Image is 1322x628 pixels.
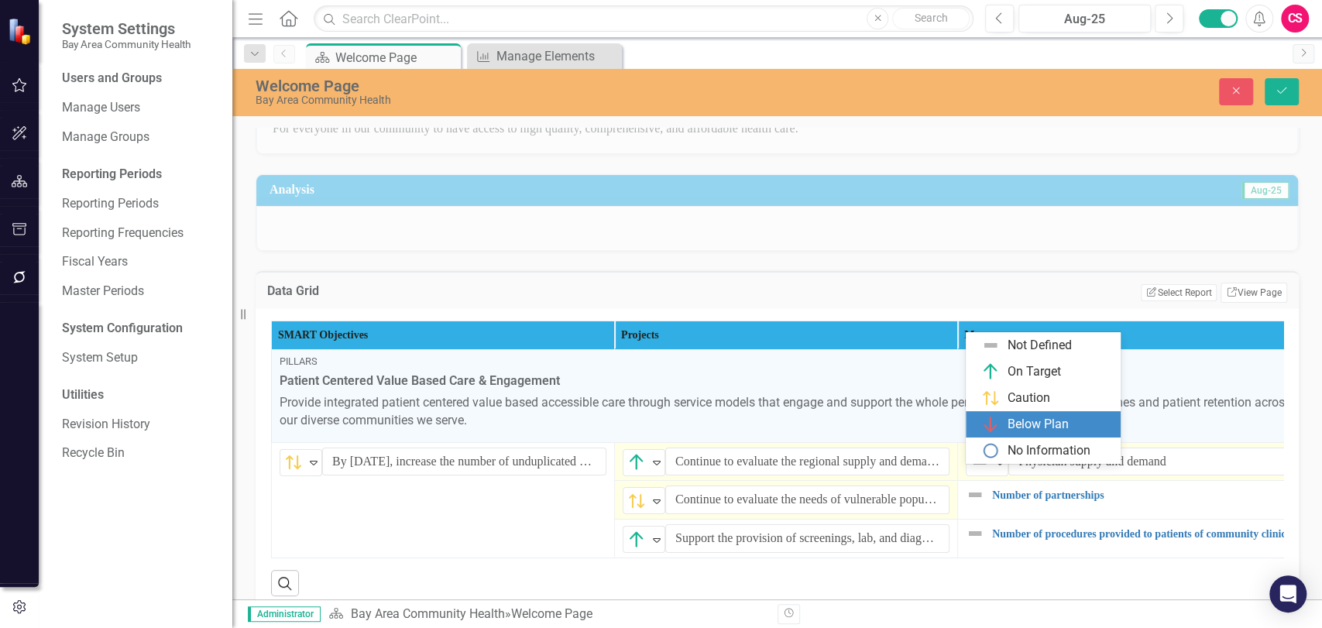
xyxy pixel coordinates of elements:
img: Caution [627,492,646,510]
img: Not Defined [966,486,984,504]
img: Not Defined [981,336,1000,355]
span: Patient Centered Value Based Care & Engagement [280,372,1293,390]
div: Not Defined [1008,337,1072,355]
img: On Target [627,453,646,472]
img: Below Plan [981,415,1000,434]
div: Caution [1008,389,1050,407]
a: Bay Area Community Health [350,606,504,621]
div: Pillars [280,355,1293,369]
div: Welcome Page [510,606,592,621]
div: Below Plan [1008,416,1069,434]
img: Caution [981,389,1000,407]
div: On Target [1008,363,1061,381]
a: Recycle Bin [62,444,217,462]
a: Manage Users [62,99,217,117]
button: Select Report [1141,284,1216,301]
a: Master Periods [62,283,217,300]
img: On Target [627,530,646,549]
a: View Page [1221,283,1287,303]
span: System Settings [62,19,191,38]
div: Manage Elements [496,46,618,66]
button: Aug-25 [1018,5,1151,33]
a: Number of partnerships [992,489,1293,501]
h3: Data Grid [267,284,534,298]
small: Bay Area Community Health [62,38,191,50]
a: Revision History [62,416,217,434]
a: Manage Elements [471,46,618,66]
input: Name [322,448,606,476]
div: Open Intercom Messenger [1269,575,1307,613]
span: Administrator [248,606,321,622]
a: Number of procedures provided to patients of community clinics [992,528,1293,540]
img: Not Defined [966,524,984,543]
div: No Information [1008,442,1090,460]
img: On Target [981,362,1000,381]
input: Name [665,486,949,514]
div: System Configuration [62,320,217,338]
a: Reporting Periods [62,195,217,213]
img: ClearPoint Strategy [8,17,35,44]
button: Search [892,8,970,29]
a: Manage Groups [62,129,217,146]
img: Caution [284,453,303,472]
input: Search ClearPoint... [314,5,973,33]
div: Users and Groups [62,70,217,88]
div: Reporting Periods [62,166,217,184]
div: Utilities [62,386,217,404]
p: Provide integrated patient centered value based accessible care through service models that engag... [280,394,1293,430]
span: Search [915,12,948,24]
button: CS [1281,5,1309,33]
a: Fiscal Years [62,253,217,271]
input: Name [1008,448,1293,476]
input: Name [665,448,949,476]
a: System Setup [62,349,217,367]
div: Welcome Page [335,48,457,67]
div: » [328,606,765,623]
img: No Information [981,441,1000,460]
div: Welcome Page [256,77,837,94]
div: Bay Area Community Health [256,94,837,106]
div: Aug-25 [1024,10,1145,29]
a: Reporting Frequencies [62,225,217,242]
input: Name [665,524,949,553]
